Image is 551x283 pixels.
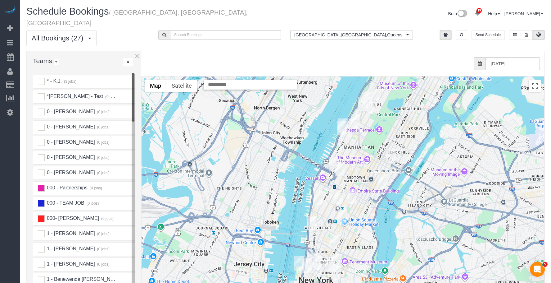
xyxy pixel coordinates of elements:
[504,11,543,16] a: [PERSON_NAME]
[362,97,372,111] div: 09/16/2025 1:30PM - Laetitia Laurin (Heatwise) - 164 West 80th Street, New York, NY 10024
[290,30,413,40] ol: All Locations
[96,125,110,129] small: (0 jobs)
[314,191,323,205] div: 09/16/2025 10:00AM - Henry Li (Housing Opportunities Unlimited) - 420 West 19th Street, Suite 1e,...
[476,8,482,13] span: 19
[290,30,413,40] button: [GEOGRAPHIC_DATA],[GEOGRAPHIC_DATA],Queens
[105,95,118,99] small: (0 jobs)
[135,52,139,60] button: ×
[46,78,62,84] span: * - K.J.
[329,157,338,171] div: 09/16/2025 8:00AM - Benjamin Binetter - 550 10th Ave, Apt. 3801, New York, NY 10018
[46,94,103,99] span: *[PERSON_NAME] - Test
[26,9,248,26] small: / [GEOGRAPHIC_DATA], [GEOGRAPHIC_DATA], [GEOGRAPHIC_DATA]
[32,34,86,42] span: All Bookings (27)
[488,11,500,16] a: Help
[294,256,304,271] div: 09/16/2025 2:00PM - Hello Alfred (NYC) - 325 North End Ave, Apt. 12d, New York, NY 10282
[46,276,122,282] span: 1 - Benewende [PERSON_NAME]
[96,140,110,145] small: (0 jobs)
[127,60,129,64] i: Sort Teams
[4,6,16,15] img: Automaid Logo
[86,201,99,206] small: (0 jobs)
[486,57,540,70] input: Date
[46,261,95,267] span: 1 - [PERSON_NAME]
[358,97,368,111] div: 09/16/2025 10:00AM - Griffin Gerchman - 230 West 79th Street, Apt. Grb, New York, NY 10024
[96,262,110,267] small: (0 jobs)
[46,155,95,160] span: 0 - [PERSON_NAME]
[46,246,95,251] span: 1 - [PERSON_NAME]
[96,171,110,175] small: (0 jobs)
[313,256,322,270] div: 09/16/2025 10:00AM - Hello Alfred (NYC) - 88 Leonard Street, Apt. 1906, New York, NY 10013
[325,257,335,271] div: 09/16/2025 5:00PM - William Jewkes (STILL HERE NYC) - 167 Canal Street, 3rd Floor, New York, NY 1...
[338,118,348,133] div: 09/16/2025 9:00AM - Liz Huizenga - 60 Riverside Blvd, Apt. 815, New York, NY 10069
[145,80,166,92] button: Show street map
[46,216,99,221] span: 000- [PERSON_NAME]
[89,186,102,190] small: (0 jobs)
[472,6,484,20] a: 19
[370,89,379,104] div: 09/16/2025 12:00PM - Duane McKee - 126 West 86th Street, Apt. 2b, New York, NY 10024
[448,11,467,16] a: Beta
[96,110,110,114] small: (0 jobs)
[46,185,87,190] span: 000 - Partnerships
[338,209,347,224] div: 09/16/2025 8:00AM - Jason Bauer (Weichert Properties) - 27 Union Square West, Suite 308, New York...
[362,92,372,106] div: 09/16/2025 10:00AM - Colleen Glazer (Holy Trinity Roman Catholic Church) - 213 West 82nd Street, ...
[46,139,95,145] span: 0 - [PERSON_NAME]
[46,200,84,206] span: 000 - TEAM JOB
[170,30,281,40] input: Search Bookings..
[529,80,541,92] button: Toggle fullscreen view
[294,32,405,38] span: [GEOGRAPHIC_DATA] , [GEOGRAPHIC_DATA] , Queens
[123,57,133,67] div: ...
[166,80,197,92] button: Show satellite imagery
[472,30,505,40] button: Send Schedule
[46,109,95,114] span: 0 - [PERSON_NAME]
[26,6,109,17] span: Schedule Bookings
[331,254,341,268] div: 09/16/2025 9:30AM - Jeff Javier (Welcome to Chinatown) - 115 Bowery, New York, NY 10002
[543,262,548,267] span: 5
[96,232,110,236] small: (0 jobs)
[331,266,341,280] div: 09/16/2025 9:00AM - Christina Ha (Meow Parlour - Personal Apartment) - 60 Henry Street, Apt. 15f,...
[63,79,76,84] small: (3 jobs)
[26,30,97,46] button: All Bookings (27)
[351,114,360,129] div: 09/16/2025 11:00AM - Brenna Fischer - 170 Amsterdam Avenue, Apt. 4e, New York, NY 10023
[96,155,110,160] small: (0 jobs)
[46,170,95,175] span: 0 - [PERSON_NAME]
[100,216,114,221] small: (0 jobs)
[96,247,110,251] small: (0 jobs)
[46,231,95,236] span: 1 - [PERSON_NAME]
[457,10,467,18] img: New interface
[46,124,95,129] span: 0 - [PERSON_NAME]
[337,121,346,135] div: 09/16/2025 11:30AM - Chad Anderson (Space Capital) - 400 West 61st Street, Apt. 1107, New York, N...
[378,174,388,188] div: 09/16/2025 12:00PM - Permanent Mission of the State of Qatar to the UN (Yahya Al Rubai) - 809 Uni...
[311,253,320,267] div: 09/16/2025 11:00AM - Marc Brodherson - 105 Franklin St., Apt 4, New York, NY 10013
[530,262,545,277] iframe: Intercom live chat
[334,190,343,204] div: 09/16/2025 9:00AM - Jaclyn Torrillo (Ramo Law PC) - 130 West 25th Street, Suite 4d, New York, NY ...
[33,57,52,64] span: Teams
[335,162,345,176] div: 09/16/2025 10:00AM - Maid Sailors - 333 West 39th Street, Suite 405, New York, NY 10018
[366,100,375,114] div: 09/16/2025 8:00AM - Susan Williamson - 101 West 79th Street, Apt. 12f, New York, NY 10024
[302,258,312,273] div: 09/16/2025 2:00PM - Cindy Zhang - 295 Greenwich Street, Apt 6m, New York, NY 10007
[330,235,340,249] div: 09/16/2025 7:00PM - Elaine Pugsley (Mythology) - 324 Lafayette Street, 2nd Floor, New York, NY 10012
[386,149,396,163] div: 09/16/2025 12:30PM - Luis Chevere (Naturepedic Organic Mattress Gallery) - 245 East 60th Street, ...
[347,189,356,204] div: 09/16/2025 9:00AM - Sheila Murthy - 10 East 29th Street, Apt. 39d, New York, NY 10016
[307,216,317,230] div: 09/16/2025 1:00PM - Lea Westman - 273 West 10th Street, Apt 3fe, New York, NY 10014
